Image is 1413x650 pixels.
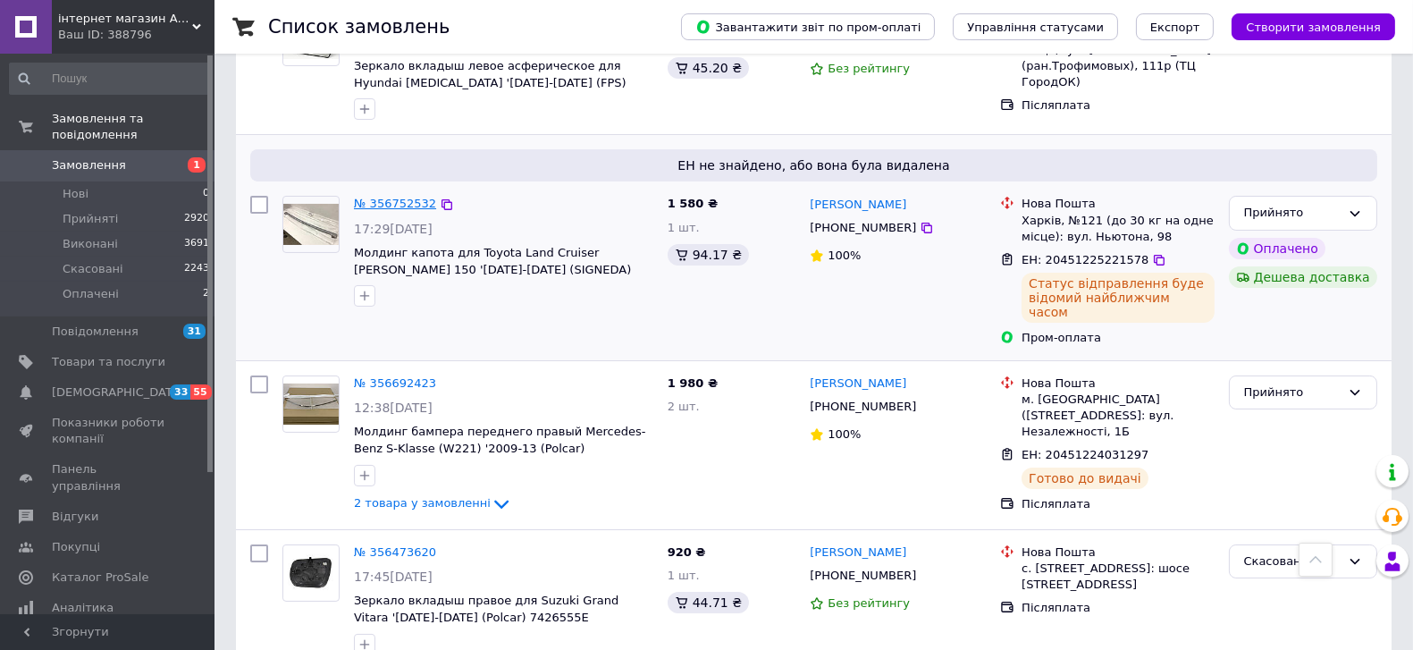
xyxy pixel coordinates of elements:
div: Нова Пошта [1022,376,1214,392]
img: Фото товару [283,384,339,425]
div: Харків, №121 (до 30 кг на одне місце): вул. Ньютона, 98 [1022,213,1214,245]
a: [PERSON_NAME] [810,544,906,561]
span: [PHONE_NUMBER] [810,221,916,234]
div: Прийнято [1244,384,1341,402]
span: Замовлення та повідомлення [52,111,214,143]
div: Пром-оплата [1022,330,1214,346]
span: Без рейтингу [828,62,910,75]
span: інтернет магазин Автотюн [58,11,192,27]
div: Дешева доставка [1229,266,1377,288]
a: Фото товару [282,196,340,253]
a: [PERSON_NAME] [810,376,906,393]
span: 55 [190,384,211,400]
span: 2 шт. [668,400,700,413]
span: 920 ₴ [668,545,706,559]
div: с. [STREET_ADDRESS]: шосе [STREET_ADDRESS] [1022,561,1214,593]
span: 2920 [184,211,209,227]
img: Фото товару [283,204,339,245]
h1: Список замовлень [268,16,450,38]
span: Завантажити звіт по пром-оплаті [695,19,921,35]
span: 1 шт. [668,569,700,582]
div: Післяплата [1022,97,1214,114]
div: Оплачено [1229,238,1325,259]
span: 1 [188,157,206,173]
div: 94.17 ₴ [668,244,749,266]
span: 17:45[DATE] [354,570,433,584]
span: [PHONE_NUMBER] [810,569,916,582]
span: 2 товара у замовленні [354,496,491,510]
span: Скасовані [63,261,123,277]
span: Повідомлення [52,324,139,340]
span: Нові [63,186,88,202]
div: Післяплата [1022,600,1214,616]
a: Створити замовлення [1214,20,1395,33]
a: Зеркало вкладыш правое для Suzuki Grand Vitara '[DATE]-[DATE] (Polcar) 7426555E [354,594,618,624]
div: Післяплата [1022,496,1214,512]
button: Створити замовлення [1232,13,1395,40]
span: 33 [170,384,190,400]
span: Прийняті [63,211,118,227]
div: Скасовано [1244,553,1341,571]
span: 12:38[DATE] [354,401,433,415]
span: 100% [828,249,861,262]
span: Без рейтингу [828,596,910,610]
a: Фото товару [282,376,340,433]
div: Нова Пошта [1022,196,1214,212]
span: 1 980 ₴ [668,376,718,390]
button: Завантажити звіт по пром-оплаті [681,13,935,40]
button: Управління статусами [953,13,1118,40]
a: № 356752532 [354,197,436,210]
a: Фото товару [282,544,340,602]
a: Молдинг бампера переднего правый Mercedes-Benz S-Klasse (W221) '2009-13 (Polcar) [354,425,646,455]
input: Пошук [9,63,211,95]
span: Аналітика [52,600,114,616]
span: Експорт [1150,21,1200,34]
span: ЕН: 20451225221578 [1022,253,1148,266]
span: 2 [203,286,209,302]
button: Експорт [1136,13,1215,40]
div: Днепр, №67 (до 30 кг на одне місце): ул. [GEOGRAPHIC_DATA] (ран.Трофимовых), 111р (ТЦ ГородОК) [1022,26,1214,91]
span: Замовлення [52,157,126,173]
div: 44.71 ₴ [668,592,749,613]
span: ЕН: 20451224031297 [1022,448,1148,461]
span: Відгуки [52,509,98,525]
span: Створити замовлення [1246,21,1381,34]
span: Покупці [52,539,100,555]
span: 0 [203,186,209,202]
span: 31 [183,324,206,339]
span: 2243 [184,261,209,277]
span: Управління статусами [967,21,1104,34]
span: 1 шт. [668,221,700,234]
div: Прийнято [1244,204,1341,223]
span: Показники роботи компанії [52,415,165,447]
span: Панель управління [52,461,165,494]
span: ЕН не знайдено, або вона була видалена [257,156,1370,174]
span: 1 580 ₴ [668,197,718,210]
a: № 356473620 [354,545,436,559]
span: Виконані [63,236,118,252]
span: Оплачені [63,286,119,302]
span: 17:29[DATE] [354,222,433,236]
a: 2 товара у замовленні [354,496,512,510]
span: Товари та послуги [52,354,165,370]
span: [PHONE_NUMBER] [810,400,916,413]
span: 3691 [184,236,209,252]
span: 100% [828,427,861,441]
a: Зеркало вкладыш левое асферическое для Hyundai [MEDICAL_DATA] '[DATE]-[DATE] (FPS) FP3245M11 [354,59,627,106]
div: 45.20 ₴ [668,57,749,79]
div: Ваш ID: 388796 [58,27,214,43]
a: № 356692423 [354,376,436,390]
div: Статус відправлення буде відомий найближчим часом [1022,273,1214,323]
a: Молдинг капота для Toyota Land Cruiser [PERSON_NAME] 150 '[DATE]-[DATE] (SIGNEDA) PTY27358MB [354,246,631,292]
div: м. [GEOGRAPHIC_DATA] ([STREET_ADDRESS]: вул. Незалежності, 1Б [1022,392,1214,441]
div: Нова Пошта [1022,544,1214,561]
div: Готово до видачі [1022,468,1148,489]
a: [PERSON_NAME] [810,197,906,214]
span: [DEMOGRAPHIC_DATA] [52,384,184,401]
span: Каталог ProSale [52,570,148,586]
img: Фото товару [283,554,339,592]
